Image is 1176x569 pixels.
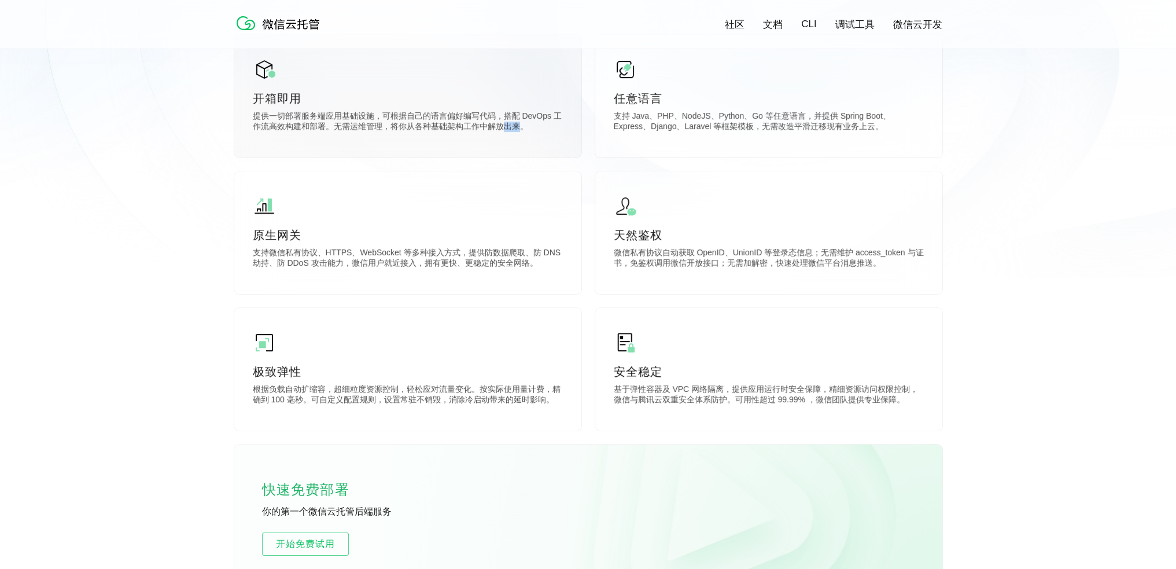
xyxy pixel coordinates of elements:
span: 开始免费试用 [263,537,348,551]
p: 天然鉴权 [614,227,924,243]
p: 任意语言 [614,90,924,107]
a: 社区 [725,18,744,31]
p: 提供一切部署服务端应用基础设施，可根据自己的语言偏好编写代码，搭配 DevOps 工作流高效构建和部署。无需运维管理，将你从各种基础架构工作中解放出来。 [253,111,563,134]
a: 微信云托管 [234,27,327,36]
p: 快速免费部署 [262,478,378,501]
p: 极致弹性 [253,364,563,380]
a: CLI [801,19,816,30]
a: 微信云开发 [893,18,942,31]
p: 基于弹性容器及 VPC 网络隔离，提供应用运行时安全保障，精细资源访问权限控制，微信与腾讯云双重安全体系防护。可用性超过 99.99% ，微信团队提供专业保障。 [614,384,924,408]
p: 安全稳定 [614,364,924,380]
a: 文档 [763,18,783,31]
img: 微信云托管 [234,12,327,35]
p: 微信私有协议自动获取 OpenID、UnionID 等登录态信息；无需维护 access_token 与证书，免鉴权调用微信开放接口；无需加解密，快速处理微信平台消息推送。 [614,248,924,271]
p: 原生网关 [253,227,563,243]
p: 你的第一个微信云托管后端服务 [262,506,436,519]
p: 根据负载自动扩缩容，超细粒度资源控制，轻松应对流量变化。按实际使用量计费，精确到 100 毫秒。可自定义配置规则，设置常驻不销毁，消除冷启动带来的延时影响。 [253,384,563,408]
p: 支持微信私有协议、HTTPS、WebSocket 等多种接入方式，提供防数据爬取、防 DNS 劫持、防 DDoS 攻击能力，微信用户就近接入，拥有更快、更稳定的安全网络。 [253,248,563,271]
p: 支持 Java、PHP、NodeJS、Python、Go 等任意语言，并提供 Spring Boot、Express、Django、Laravel 等框架模板，无需改造平滑迁移现有业务上云。 [614,111,924,134]
p: 开箱即用 [253,90,563,107]
a: 调试工具 [835,18,875,31]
